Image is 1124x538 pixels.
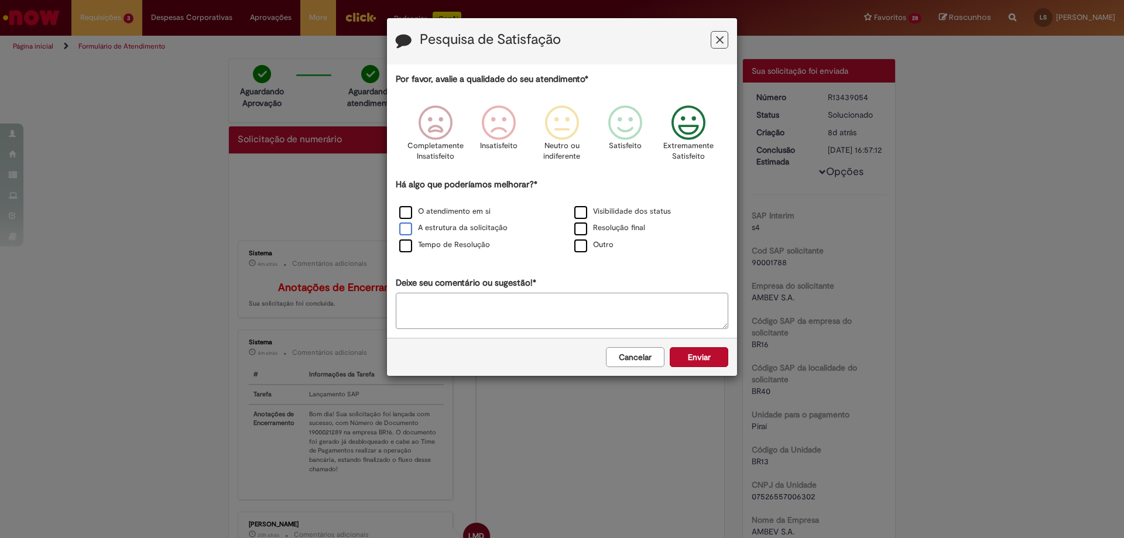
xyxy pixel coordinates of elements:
[532,97,592,177] div: Neutro ou indiferente
[595,97,655,177] div: Satisfeito
[407,141,464,162] p: Completamente Insatisfeito
[663,141,714,162] p: Extremamente Satisfeito
[396,179,728,254] div: Há algo que poderíamos melhorar?*
[606,347,664,367] button: Cancelar
[574,206,671,217] label: Visibilidade dos status
[399,222,508,234] label: A estrutura da solicitação
[480,141,518,152] p: Insatisfeito
[609,141,642,152] p: Satisfeito
[574,239,614,251] label: Outro
[396,73,588,85] label: Por favor, avalie a qualidade do seu atendimento*
[420,32,561,47] label: Pesquisa de Satisfação
[399,206,491,217] label: O atendimento em si
[405,97,465,177] div: Completamente Insatisfeito
[469,97,529,177] div: Insatisfeito
[541,141,583,162] p: Neutro ou indiferente
[399,239,490,251] label: Tempo de Resolução
[574,222,645,234] label: Resolução final
[659,97,718,177] div: Extremamente Satisfeito
[670,347,728,367] button: Enviar
[396,277,536,289] label: Deixe seu comentário ou sugestão!*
